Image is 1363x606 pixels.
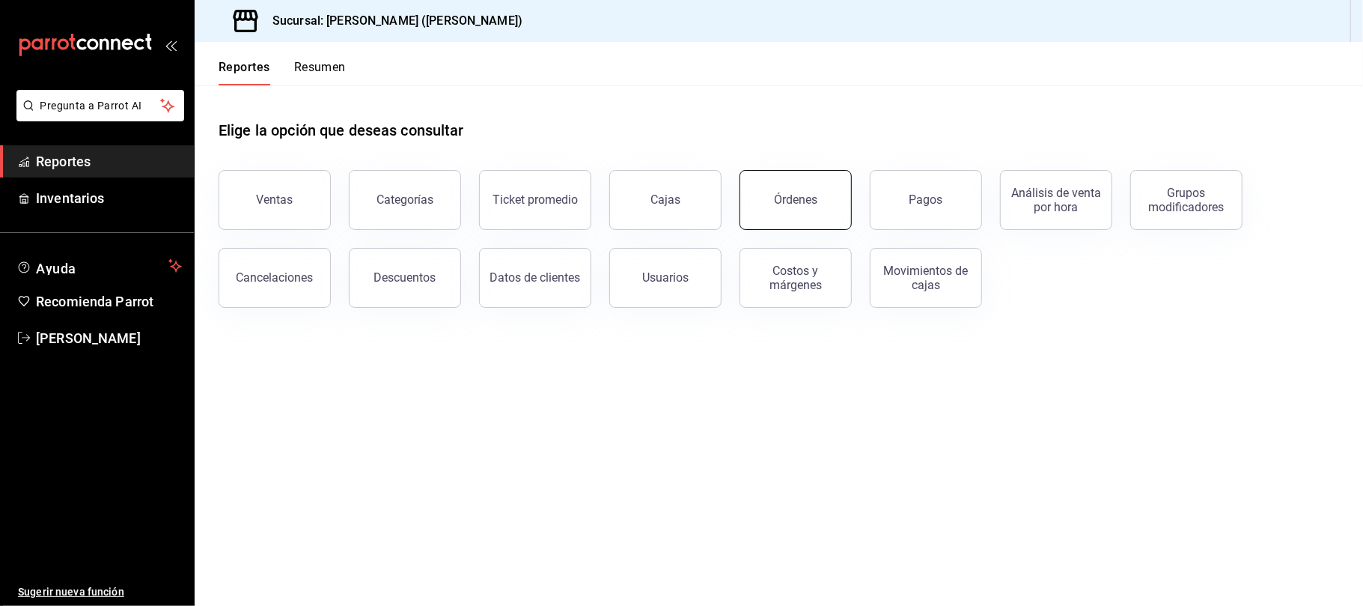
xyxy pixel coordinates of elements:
[219,248,331,308] button: Cancelaciones
[374,270,436,285] div: Descuentos
[479,248,591,308] button: Datos de clientes
[870,170,982,230] button: Pagos
[16,90,184,121] button: Pregunta a Parrot AI
[219,119,464,142] h1: Elige la opción que deseas consultar
[609,170,722,230] button: Cajas
[749,264,842,292] div: Costos y márgenes
[642,270,689,285] div: Usuarios
[879,264,972,292] div: Movimientos de cajas
[1130,170,1242,230] button: Grupos modificadores
[349,170,461,230] button: Categorías
[36,188,182,208] span: Inventarios
[650,193,680,207] div: Cajas
[165,39,177,51] button: open_drawer_menu
[36,291,182,312] span: Recomienda Parrot
[740,248,852,308] button: Costos y márgenes
[493,193,578,207] div: Ticket promedio
[774,193,817,207] div: Órdenes
[1000,170,1112,230] button: Análisis de venta por hora
[257,193,293,207] div: Ventas
[294,60,346,85] button: Resumen
[479,170,591,230] button: Ticket promedio
[219,60,270,85] button: Reportes
[376,193,433,207] div: Categorías
[870,248,982,308] button: Movimientos de cajas
[490,270,581,285] div: Datos de clientes
[10,109,184,124] a: Pregunta a Parrot AI
[219,60,346,85] div: navigation tabs
[349,248,461,308] button: Descuentos
[237,270,314,285] div: Cancelaciones
[36,257,162,275] span: Ayuda
[219,170,331,230] button: Ventas
[36,151,182,172] span: Reportes
[740,170,852,230] button: Órdenes
[40,98,161,114] span: Pregunta a Parrot AI
[909,193,943,207] div: Pagos
[609,248,722,308] button: Usuarios
[36,328,182,348] span: [PERSON_NAME]
[1010,186,1103,214] div: Análisis de venta por hora
[1140,186,1233,214] div: Grupos modificadores
[260,12,522,30] h3: Sucursal: [PERSON_NAME] ([PERSON_NAME])
[18,584,182,600] span: Sugerir nueva función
